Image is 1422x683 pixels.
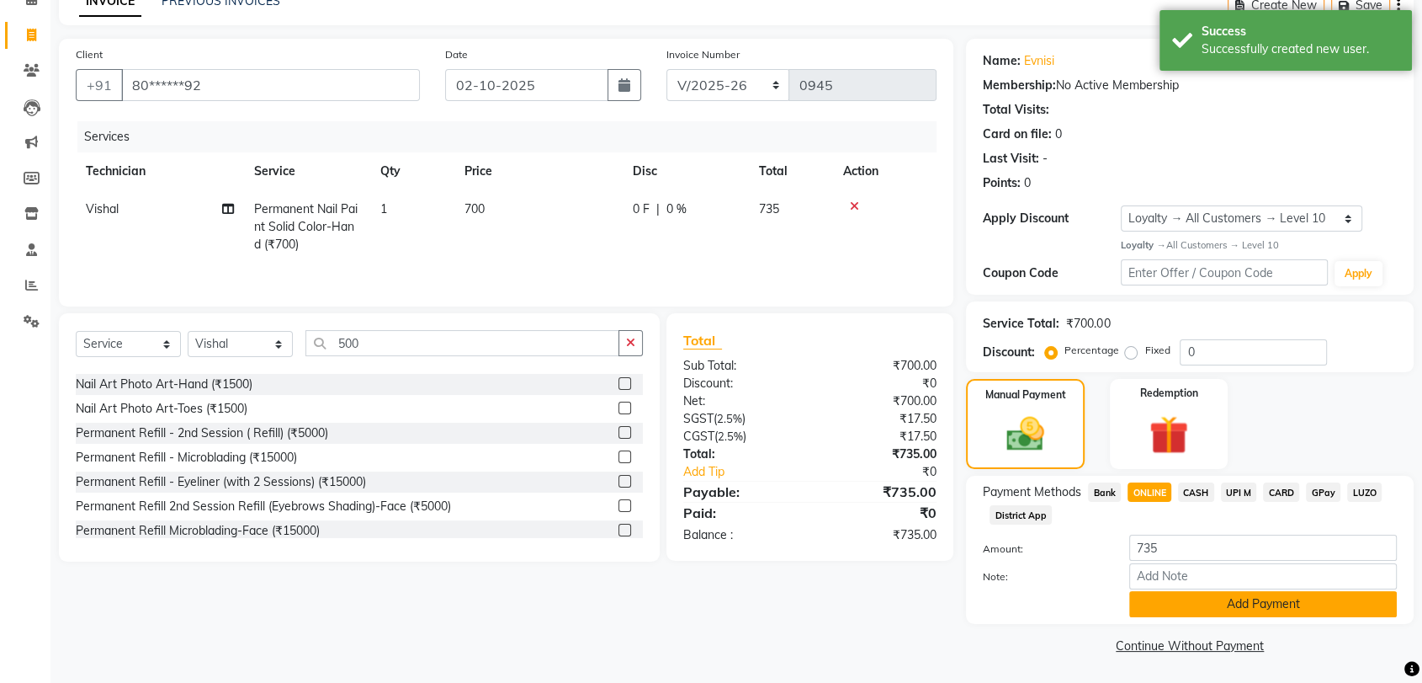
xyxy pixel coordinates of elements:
a: Evnisi [1024,52,1054,70]
div: Permanent Refill - Eyeliner (with 2 Sessions) (₹15000) [76,473,366,491]
div: ( ) [671,428,810,446]
th: Total [749,152,833,190]
th: Service [244,152,370,190]
button: Apply [1334,261,1382,286]
span: 2.5% [717,412,742,425]
div: ₹0 [810,503,950,523]
span: CGST [683,429,714,444]
div: Last Visit: [983,150,1039,168]
button: Add Payment [1129,591,1397,617]
div: Name: [983,52,1021,70]
div: Successfully created new user. [1202,40,1399,58]
span: Permanent Nail Paint Solid Color-Hand (₹700) [254,201,358,252]
input: Search or Scan [305,330,619,356]
div: Card on file: [983,125,1052,143]
div: Permanent Refill 2nd Session Refill (Eyebrows Shading)-Face (₹5000) [76,498,451,515]
div: Sub Total: [671,357,810,375]
div: ₹700.00 [1066,315,1110,333]
div: Permanent Refill - Microblading (₹15000) [76,449,297,467]
label: Amount: [970,542,1117,557]
div: Permanent Refill - 2nd Session ( Refill) (₹5000) [76,424,328,442]
span: 735 [759,201,779,216]
label: Date [445,47,468,62]
span: 2.5% [718,430,743,443]
div: - [1043,150,1048,168]
div: Apply Discount [983,210,1121,227]
div: No Active Membership [983,77,1397,94]
div: Membership: [983,77,1056,94]
div: ₹700.00 [810,357,950,375]
label: Manual Payment [985,387,1066,403]
div: Total: [671,446,810,463]
span: SGST [683,411,714,426]
div: ₹735.00 [810,482,950,502]
span: 0 F [633,200,650,218]
label: Invoice Number [666,47,740,62]
div: Coupon Code [983,264,1121,282]
strong: Loyalty → [1121,239,1165,251]
label: Client [76,47,103,62]
img: _gift.svg [1137,411,1200,460]
span: CASH [1178,483,1214,502]
span: Total [683,332,722,350]
div: Balance : [671,526,810,544]
div: All Customers → Level 10 [1121,238,1397,253]
span: Payment Methods [983,483,1081,501]
label: Fixed [1144,343,1170,358]
input: Add Note [1129,563,1397,590]
div: Paid: [671,503,810,523]
div: 0 [1055,125,1062,143]
div: Nail Art Photo Art-Toes (₹1500) [76,400,247,418]
span: CARD [1263,483,1299,502]
a: Add Tip [671,463,833,481]
span: 1 [380,201,387,216]
div: ₹735.00 [810,526,950,544]
th: Disc [623,152,749,190]
div: Success [1202,23,1399,40]
div: ₹17.50 [810,428,950,446]
span: ONLINE [1128,483,1171,502]
label: Note: [970,569,1117,584]
span: UPI M [1221,483,1257,502]
span: GPay [1306,483,1340,502]
label: Percentage [1064,343,1118,358]
span: | [656,200,660,218]
th: Technician [76,152,244,190]
span: 0 % [666,200,687,218]
div: Total Visits: [983,101,1049,119]
div: ₹700.00 [810,392,950,410]
div: 0 [1024,174,1031,192]
div: Services [77,121,949,152]
div: Discount: [983,344,1035,361]
th: Price [454,152,623,190]
div: Permanent Refill Microblading-Face (₹15000) [76,522,320,540]
span: LUZO [1347,483,1382,502]
span: District App [990,505,1052,525]
th: Qty [370,152,454,190]
a: Continue Without Payment [969,638,1410,655]
input: Amount [1129,535,1397,561]
span: Bank [1088,483,1121,502]
label: Redemption [1139,386,1197,401]
div: ( ) [671,410,810,428]
div: Service Total: [983,315,1059,333]
div: Net: [671,392,810,410]
div: Points: [983,174,1021,192]
img: _cash.svg [995,413,1055,456]
div: ₹0 [833,463,949,481]
div: ₹17.50 [810,410,950,428]
div: Nail Art Photo Art-Hand (₹1500) [76,376,252,393]
div: ₹0 [810,375,950,392]
input: Enter Offer / Coupon Code [1121,259,1328,285]
span: Vishal [86,201,119,216]
input: Search by Name/Mobile/Email/Code [121,69,420,101]
div: Payable: [671,482,810,502]
div: Discount: [671,375,810,392]
div: ₹735.00 [810,446,950,463]
span: 700 [464,201,485,216]
button: +91 [76,69,123,101]
th: Action [833,152,937,190]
